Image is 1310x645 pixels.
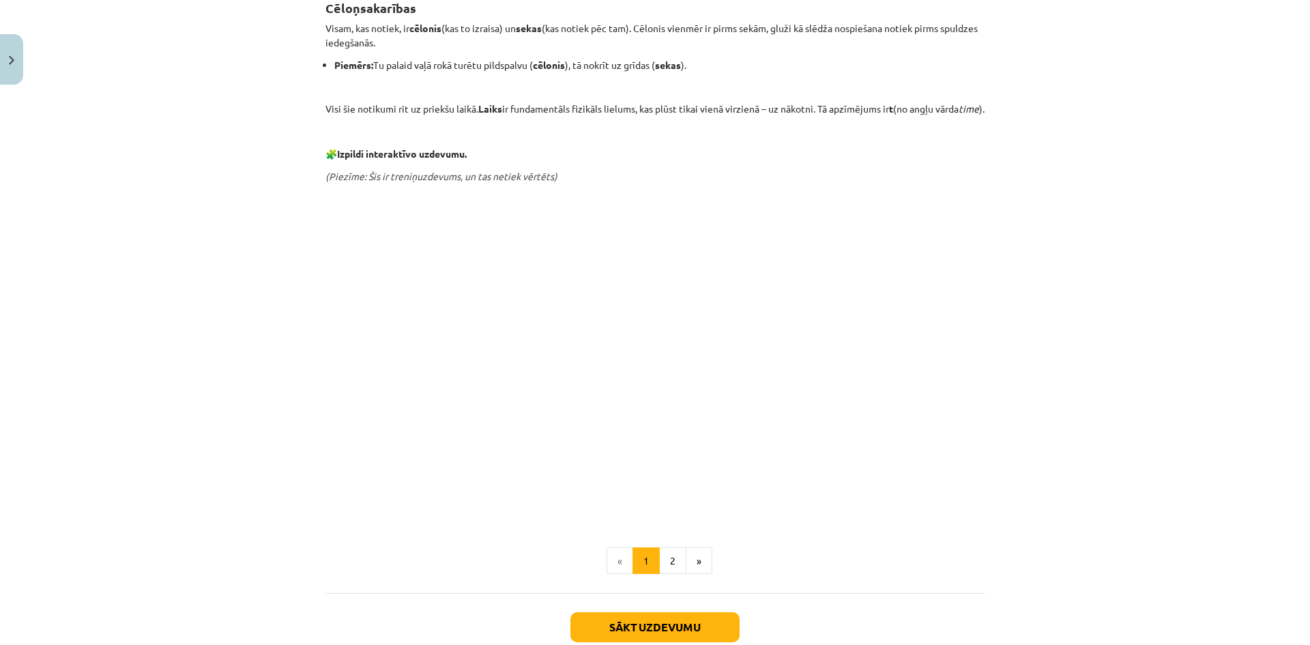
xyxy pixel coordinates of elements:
[686,547,712,575] button: »
[334,59,373,71] b: Piemērs:
[409,22,441,34] b: cēlonis
[334,58,985,72] li: Tu palaid vaļā rokā turētu pildspalvu ( ), tā nokrīt uz grīdas ( ).
[655,59,681,71] b: sekas
[570,612,740,642] button: Sākt uzdevumu
[325,192,985,513] iframe: 1. Uzdevums: Detektīva darbs
[325,170,557,182] em: (Piezīme: Šis ir treniņuzdevums, un tas netiek vērtēts)
[533,59,565,71] b: cēlonis
[325,547,985,575] nav: Page navigation example
[659,547,686,575] button: 2
[959,102,979,115] i: time
[337,147,467,160] strong: Izpildi interaktīvo uzdevumu.
[325,21,985,50] p: Visam, kas notiek, ir (kas to izraisa) un (kas notiek pēc tam). Cēlonis vienmēr ir pirms sekām, g...
[889,102,893,115] b: t
[516,22,542,34] b: sekas
[9,56,14,65] img: icon-close-lesson-0947bae3869378f0d4975bcd49f059093ad1ed9edebbc8119c70593378902aed.svg
[478,102,502,115] b: Laiks
[325,102,985,116] p: Visi šie notikumi rit uz priekšu laikā. ir fundamentāls fizikāls lielums, kas plūst tikai vienā v...
[632,547,660,575] button: 1
[325,147,985,161] p: 🧩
